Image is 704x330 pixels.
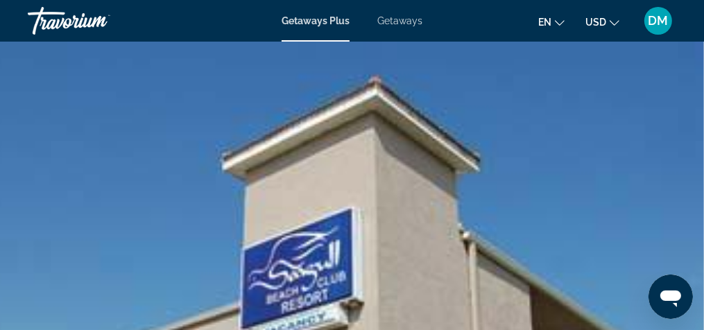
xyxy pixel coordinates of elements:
[585,17,606,28] span: USD
[282,15,350,26] a: Getaways Plus
[28,3,166,39] a: Travorium
[538,17,551,28] span: en
[585,12,619,32] button: Change currency
[640,6,676,35] button: User Menu
[377,15,422,26] a: Getaways
[649,275,693,319] iframe: Button to launch messaging window
[538,12,565,32] button: Change language
[649,14,669,28] span: DM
